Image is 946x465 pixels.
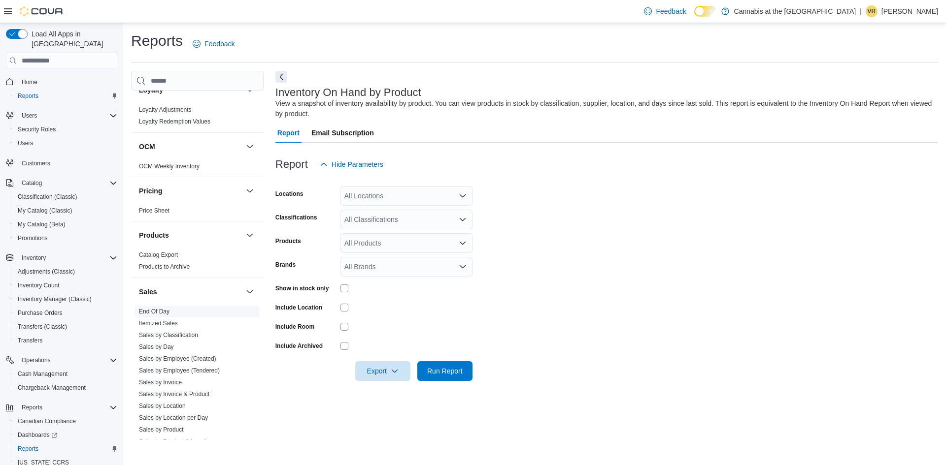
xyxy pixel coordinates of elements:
[275,323,314,331] label: Include Room
[139,414,208,421] a: Sales by Location per Day
[18,76,41,88] a: Home
[427,366,463,376] span: Run Report
[139,106,192,114] span: Loyalty Adjustments
[14,90,117,102] span: Reports
[22,356,51,364] span: Operations
[139,230,242,240] button: Products
[459,192,467,200] button: Open list of options
[459,239,467,247] button: Open list of options
[10,292,121,306] button: Inventory Manager (Classic)
[18,220,66,228] span: My Catalog (Beta)
[18,125,56,133] span: Security Roles
[734,5,856,17] p: Cannabis at the [GEOGRAPHIC_DATA]
[139,142,155,152] h3: OCM
[22,159,50,167] span: Customers
[14,279,117,291] span: Inventory Count
[18,252,50,264] button: Inventory
[14,232,117,244] span: Promotions
[332,159,383,169] span: Hide Parameters
[2,156,121,170] button: Customers
[18,402,46,413] button: Reports
[139,308,169,315] span: End Of Day
[10,428,121,442] a: Dashboards
[139,343,174,350] a: Sales by Day
[14,321,71,333] a: Transfers (Classic)
[316,155,387,174] button: Hide Parameters
[18,75,117,88] span: Home
[244,185,256,197] button: Pricing
[14,335,46,346] a: Transfers
[22,112,37,120] span: Users
[18,110,41,122] button: Users
[868,5,876,17] span: VR
[244,229,256,241] button: Products
[139,367,220,374] span: Sales by Employee (Tendered)
[2,401,121,414] button: Reports
[14,443,42,455] a: Reports
[139,320,178,327] a: Itemized Sales
[459,263,467,271] button: Open list of options
[18,177,117,189] span: Catalog
[139,118,210,125] span: Loyalty Redemption Values
[275,87,421,98] h3: Inventory On Hand by Product
[14,218,69,230] a: My Catalog (Beta)
[275,304,322,311] label: Include Location
[139,437,213,445] span: Sales by Product & Location
[139,343,174,351] span: Sales by Day
[275,98,933,119] div: View a snapshot of inventory availability by product. You can view products in stock by classific...
[139,163,200,170] a: OCM Weekly Inventory
[139,332,198,339] a: Sales by Classification
[10,381,121,395] button: Chargeback Management
[131,31,183,51] h1: Reports
[2,74,121,89] button: Home
[14,124,60,135] a: Security Roles
[244,286,256,298] button: Sales
[275,214,317,221] label: Classifications
[139,263,190,270] a: Products to Archive
[244,141,256,153] button: OCM
[10,367,121,381] button: Cash Management
[139,186,242,196] button: Pricing
[18,139,33,147] span: Users
[139,251,178,259] span: Catalog Export
[277,123,300,143] span: Report
[18,193,77,201] span: Classification (Classic)
[139,402,186,410] span: Sales by Location
[2,176,121,190] button: Catalog
[275,158,308,170] h3: Report
[139,308,169,315] a: End Of Day
[139,367,220,374] a: Sales by Employee (Tendered)
[14,218,117,230] span: My Catalog (Beta)
[14,205,117,217] span: My Catalog (Classic)
[10,334,121,347] button: Transfers
[14,137,37,149] a: Users
[28,29,117,49] span: Load All Apps in [GEOGRAPHIC_DATA]
[18,384,86,392] span: Chargeback Management
[14,279,64,291] a: Inventory Count
[139,287,157,297] h3: Sales
[14,293,96,305] a: Inventory Manager (Classic)
[18,157,54,169] a: Customers
[14,382,90,394] a: Chargeback Management
[10,320,121,334] button: Transfers (Classic)
[18,354,55,366] button: Operations
[275,71,287,83] button: Next
[14,90,42,102] a: Reports
[139,378,182,386] span: Sales by Invoice
[10,190,121,204] button: Classification (Classic)
[131,104,264,132] div: Loyalty
[2,353,121,367] button: Operations
[139,355,216,363] span: Sales by Employee (Created)
[18,110,117,122] span: Users
[881,5,938,17] p: [PERSON_NAME]
[14,382,117,394] span: Chargeback Management
[18,417,76,425] span: Canadian Compliance
[139,391,209,398] a: Sales by Invoice & Product
[18,268,75,276] span: Adjustments (Classic)
[18,281,60,289] span: Inventory Count
[355,361,410,381] button: Export
[10,306,121,320] button: Purchase Orders
[14,266,79,278] a: Adjustments (Classic)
